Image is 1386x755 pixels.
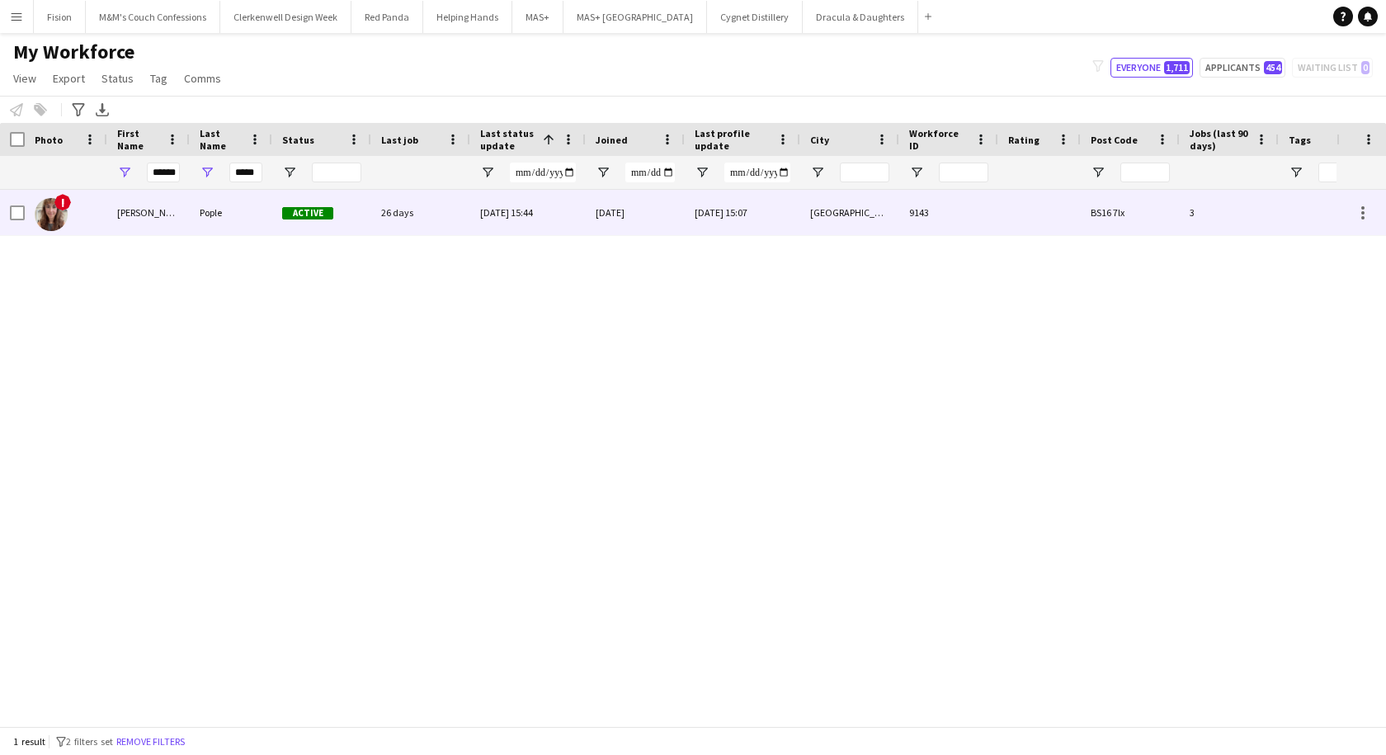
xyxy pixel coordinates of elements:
span: First Name [117,127,160,152]
div: [DATE] [586,190,685,235]
input: Last status update Filter Input [510,163,576,182]
span: ! [54,194,71,210]
a: View [7,68,43,89]
span: 454 [1264,61,1282,74]
div: 26 days [371,190,470,235]
button: Dracula & Daughters [803,1,918,33]
button: Open Filter Menu [1091,165,1105,180]
span: City [810,134,829,146]
span: Last profile update [695,127,771,152]
div: [DATE] 15:44 [470,190,586,235]
span: Comms [184,71,221,86]
button: Red Panda [351,1,423,33]
span: Last Name [200,127,243,152]
app-action-btn: Export XLSX [92,100,112,120]
a: Tag [144,68,174,89]
div: Pople [190,190,272,235]
button: Everyone1,711 [1110,58,1193,78]
button: Fision [34,1,86,33]
span: View [13,71,36,86]
span: Status [101,71,134,86]
button: M&M's Couch Confessions [86,1,220,33]
span: Joined [596,134,628,146]
button: Open Filter Menu [810,165,825,180]
button: Helping Hands [423,1,512,33]
span: Last job [381,134,418,146]
button: MAS+ [GEOGRAPHIC_DATA] [563,1,707,33]
div: [PERSON_NAME] [107,190,190,235]
a: Comms [177,68,228,89]
span: My Workforce [13,40,134,64]
span: Active [282,207,333,219]
input: Last Name Filter Input [229,163,262,182]
span: Photo [35,134,63,146]
button: Open Filter Menu [200,165,214,180]
input: Status Filter Input [312,163,361,182]
button: Applicants454 [1200,58,1285,78]
span: Post Code [1091,134,1138,146]
input: Post Code Filter Input [1120,163,1170,182]
button: MAS+ [512,1,563,33]
img: Hannah Pople [35,198,68,231]
span: 1,711 [1164,61,1190,74]
span: Tags [1289,134,1311,146]
span: Workforce ID [909,127,969,152]
button: Open Filter Menu [596,165,610,180]
button: Open Filter Menu [695,165,709,180]
span: Jobs (last 90 days) [1190,127,1249,152]
div: BS16 7lx [1081,190,1180,235]
a: Status [95,68,140,89]
div: [DATE] 15:07 [685,190,800,235]
span: Rating [1008,134,1039,146]
div: 3 [1180,190,1279,235]
input: City Filter Input [840,163,889,182]
span: 2 filters set [66,735,113,748]
input: Workforce ID Filter Input [939,163,988,182]
button: Open Filter Menu [480,165,495,180]
span: Tag [150,71,167,86]
input: First Name Filter Input [147,163,180,182]
input: Last profile update Filter Input [724,163,790,182]
button: Clerkenwell Design Week [220,1,351,33]
button: Cygnet Distillery [707,1,803,33]
span: Export [53,71,85,86]
button: Open Filter Menu [1289,165,1303,180]
button: Open Filter Menu [909,165,924,180]
button: Open Filter Menu [282,165,297,180]
span: Status [282,134,314,146]
button: Remove filters [113,733,188,751]
div: [GEOGRAPHIC_DATA] [800,190,899,235]
button: Open Filter Menu [117,165,132,180]
a: Export [46,68,92,89]
input: Joined Filter Input [625,163,675,182]
app-action-btn: Advanced filters [68,100,88,120]
div: 9143 [899,190,998,235]
span: Last status update [480,127,536,152]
